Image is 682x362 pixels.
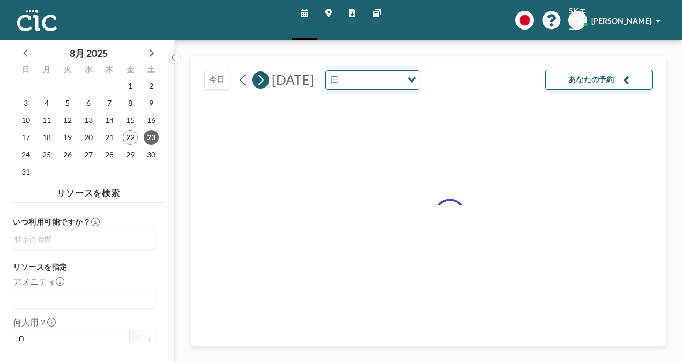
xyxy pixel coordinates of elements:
[99,63,120,77] div: 木
[144,113,159,128] span: 2025年8月16日土曜日
[140,63,161,77] div: 土
[102,130,117,145] span: 2025年8月21日木曜日
[14,292,149,306] input: オプションを検索
[36,63,57,77] div: 月
[13,317,47,327] font: 何人用？
[143,330,155,348] button: +
[39,113,54,128] span: 2025年8月11日月曜日
[18,96,33,111] span: 2025年8月3日日曜日
[568,75,614,85] font: あなたの予約
[14,234,149,245] input: オプションを検索
[569,6,587,34] span: SKエクシー
[81,96,96,111] span: 2025年8月6日水曜日
[123,130,138,145] span: 2025年8月22日金曜日
[13,262,155,272] h3: リソースを指定
[18,113,33,128] span: 2025年8月10日日曜日
[120,63,140,77] div: 金
[81,113,96,128] span: 2025年8月13日水曜日
[144,78,159,93] span: 2025年8月2日土曜日
[57,63,78,77] div: 火
[70,46,108,61] div: 8月 2025
[18,130,33,145] span: 2025年8月17日日曜日
[18,147,33,162] span: 2025年8月24日日曜日
[17,10,57,31] img: organization-logo
[81,130,96,145] span: 2025年8月20日水曜日
[326,71,419,89] div: オプションを検索
[13,231,155,248] div: オプションを検索
[591,16,651,25] span: [PERSON_NAME]
[39,96,54,111] span: 2025年8月4日月曜日
[60,113,75,128] span: 2025年8月12日火曜日
[144,147,159,162] span: 2025年8月30日土曜日
[13,183,164,198] h4: リソースを検索
[102,96,117,111] span: 2025年8月7日木曜日
[102,113,117,128] span: 2025年8月14日木曜日
[545,70,653,90] button: あなたの予約
[204,70,229,90] button: 今日
[39,147,54,162] span: 2025年8月25日月曜日
[81,147,96,162] span: 2025年8月27日水曜日
[123,113,138,128] span: 2025年8月15日金曜日
[60,147,75,162] span: 2025年8月26日火曜日
[144,130,159,145] span: 2025年8月23日土曜日
[60,96,75,111] span: 2025年8月5日火曜日
[330,74,339,85] font: 日
[342,73,401,87] input: オプションを検索
[272,71,314,88] span: [DATE]
[13,289,155,308] div: オプションを検索
[102,147,117,162] span: 2025年8月28日木曜日
[123,78,138,93] span: 2025年8月1日金曜日
[16,63,36,77] div: 日
[18,164,33,179] span: 2025年8月31日日曜日
[60,130,75,145] span: 2025年8月19日火曜日
[130,330,143,348] button: -
[13,276,56,286] font: アメニティ
[78,63,99,77] div: 水
[123,147,138,162] span: 2025年8月29日金曜日
[144,96,159,111] span: 2025年8月9日土曜日
[39,130,54,145] span: 2025年8月18日月曜日
[123,96,138,111] span: 2025年8月8日金曜日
